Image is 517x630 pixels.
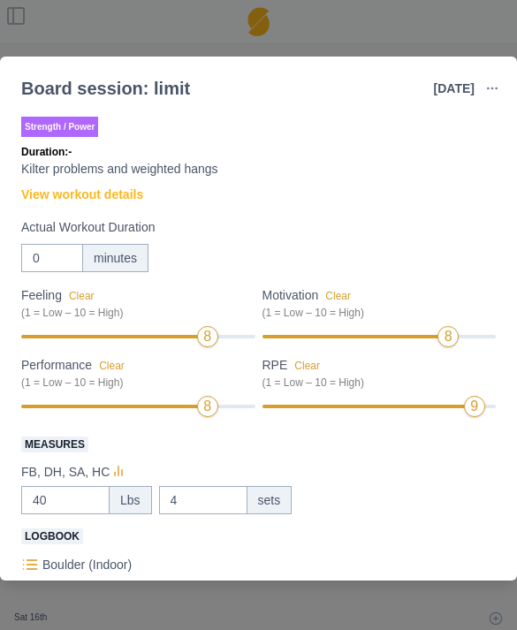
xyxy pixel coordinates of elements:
div: sets [247,486,293,514]
div: 9 [470,396,478,417]
div: Lbs [109,486,152,514]
p: Duration: - [21,144,496,160]
label: Motivation [262,286,486,321]
button: Performance(1 = Low – 10 = High) [99,360,125,372]
button: Motivation(1 = Low – 10 = High) [325,290,351,302]
div: 8 [445,326,452,347]
div: (1 = Low – 10 = High) [262,305,486,321]
div: (1 = Low – 10 = High) [21,375,245,391]
p: FB, DH, SA, HC [21,463,110,482]
p: Strength / Power [21,117,98,137]
div: 8 [203,396,211,417]
label: Feeling [21,286,245,321]
button: Feeling(1 = Low – 10 = High) [69,290,95,302]
p: [DATE] [434,80,475,98]
span: Measures [21,436,88,452]
a: View workout details [21,186,143,204]
div: (1 = Low – 10 = High) [21,305,245,321]
span: Logbook [21,528,83,544]
label: RPE [262,356,486,391]
div: (1 = Low – 10 = High) [262,375,486,391]
p: Kilter problems and weighted hangs [21,160,496,178]
p: Boulder (Indoor) [42,556,132,574]
label: Actual Workout Duration [21,218,485,237]
div: minutes [82,244,148,272]
label: Performance [21,356,245,391]
button: RPE(1 = Low – 10 = High) [294,360,320,372]
div: Board session: limit [21,75,190,102]
div: 8 [203,326,211,347]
